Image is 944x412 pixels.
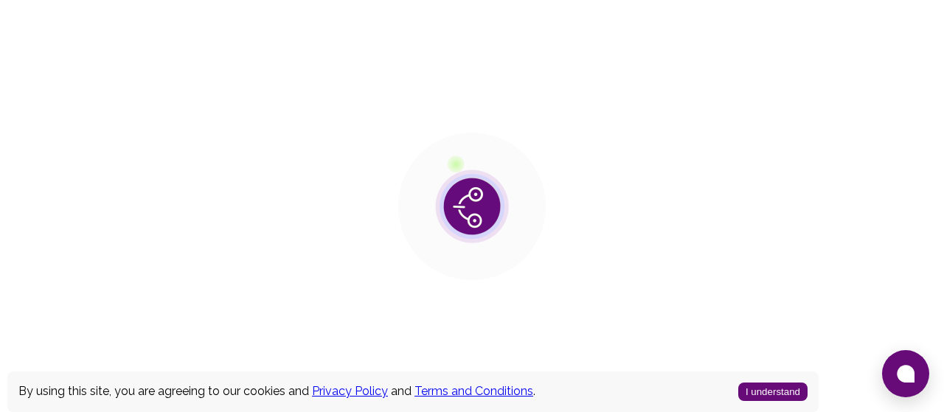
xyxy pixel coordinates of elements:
[414,384,533,398] a: Terms and Conditions
[312,384,388,398] a: Privacy Policy
[738,383,808,401] button: Accept cookies
[18,383,716,400] div: By using this site, you are agreeing to our cookies and and .
[882,350,929,397] button: Open chat window
[398,133,546,280] img: public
